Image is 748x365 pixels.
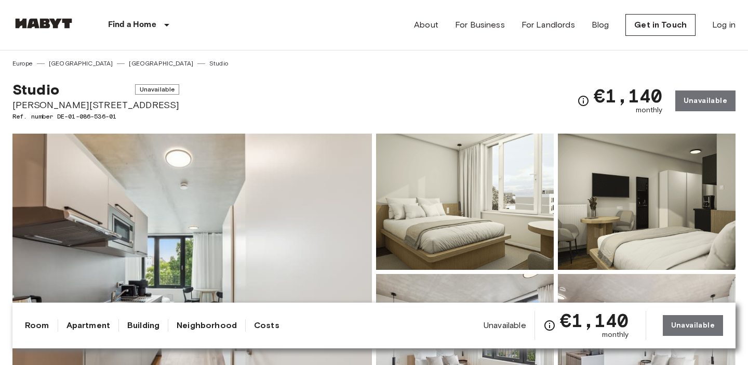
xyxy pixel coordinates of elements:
[522,19,575,31] a: For Landlords
[543,319,556,332] svg: Check cost overview for full price breakdown. Please note that discounts apply to new joiners onl...
[594,86,663,105] span: €1,140
[177,319,237,332] a: Neighborhood
[49,59,113,68] a: [GEOGRAPHIC_DATA]
[12,59,33,68] a: Europe
[25,319,49,332] a: Room
[376,134,554,270] img: Picture of unit DE-01-086-536-01
[12,81,59,98] span: Studio
[484,320,526,331] span: Unavailable
[127,319,159,332] a: Building
[602,330,629,340] span: monthly
[12,112,179,121] span: Ref. number DE-01-086-536-01
[108,19,156,31] p: Find a Home
[558,134,736,270] img: Picture of unit DE-01-086-536-01
[414,19,438,31] a: About
[592,19,609,31] a: Blog
[12,98,179,112] span: [PERSON_NAME][STREET_ADDRESS]
[129,59,193,68] a: [GEOGRAPHIC_DATA]
[560,311,629,330] span: €1,140
[12,18,75,29] img: Habyt
[577,95,590,107] svg: Check cost overview for full price breakdown. Please note that discounts apply to new joiners onl...
[625,14,696,36] a: Get in Touch
[135,84,180,95] span: Unavailable
[209,59,228,68] a: Studio
[712,19,736,31] a: Log in
[455,19,505,31] a: For Business
[636,105,663,115] span: monthly
[254,319,279,332] a: Costs
[66,319,110,332] a: Apartment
